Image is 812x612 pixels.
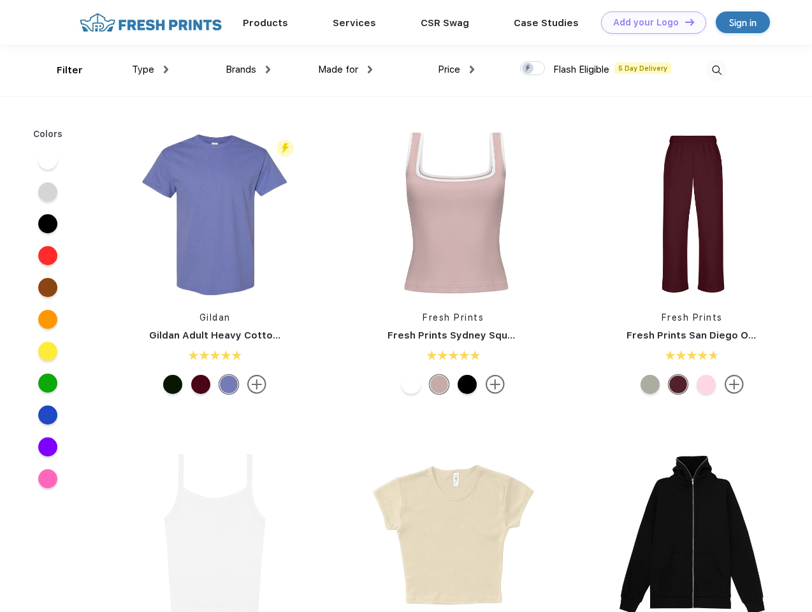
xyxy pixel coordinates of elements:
[486,375,505,394] img: more.svg
[149,330,315,341] a: Gildan Adult Heavy Cotton T-Shirt
[164,66,168,73] img: dropdown.png
[553,64,609,75] span: Flash Eligible
[388,330,598,341] a: Fresh Prints Sydney Square Neck Tank Top
[697,375,716,394] div: Pink
[438,64,460,75] span: Price
[716,11,770,33] a: Sign in
[266,66,270,73] img: dropdown.png
[191,375,210,394] div: Garnet
[470,66,474,73] img: dropdown.png
[706,60,727,81] img: desktop_search.svg
[24,127,73,141] div: Colors
[402,375,421,394] div: White
[607,129,777,298] img: func=resize&h=266
[368,129,538,298] img: func=resize&h=266
[725,375,744,394] img: more.svg
[669,375,688,394] div: Burgundy mto
[641,375,660,394] div: Heathered Grey mto
[662,312,723,323] a: Fresh Prints
[423,312,484,323] a: Fresh Prints
[163,375,182,394] div: Forest Green
[226,64,256,75] span: Brands
[614,62,671,74] span: 5 Day Delivery
[685,18,694,25] img: DT
[199,312,231,323] a: Gildan
[76,11,226,34] img: fo%20logo%202.webp
[243,17,288,29] a: Products
[132,64,154,75] span: Type
[277,140,294,157] img: flash_active_toggle.svg
[247,375,266,394] img: more.svg
[219,375,238,394] div: Violet
[613,17,679,28] div: Add your Logo
[430,375,449,394] div: Baby Pink White
[130,129,300,298] img: func=resize&h=266
[458,375,477,394] div: Black
[57,63,83,78] div: Filter
[729,15,757,30] div: Sign in
[318,64,358,75] span: Made for
[368,66,372,73] img: dropdown.png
